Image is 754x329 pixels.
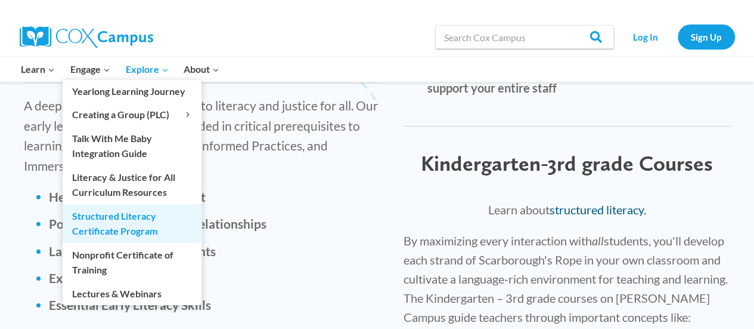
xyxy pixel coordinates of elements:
p: By maximizing every interaction with students, you'll develop each strand of Scarborough's Rope i... [404,231,730,327]
nav: Primary Navigation [14,57,227,82]
b: Positive Experiences and Relationships [49,216,266,231]
button: Child menu of Explore [118,57,176,82]
button: Child menu of Engage [63,57,118,82]
a: structured literacy. [550,202,646,217]
button: Child menu of Creating a Group (PLC) [63,103,201,126]
a: Talk With Me Baby Integration Guide [63,127,201,165]
a: Log In [620,24,672,49]
img: Cox Campus [20,26,153,48]
button: Child menu of About [176,57,227,82]
b: Explicit Instruction [49,270,156,285]
a: Literacy & Justice for All Curriculum Resources [63,165,201,204]
a: Sign Up [678,24,735,49]
a: Lectures & Webinars [63,282,201,305]
button: Child menu of Learn [14,57,63,82]
input: Search Cox Campus [435,25,614,49]
strong: Healthy Brain Development [49,189,206,204]
a: Yearlong Learning Journey [63,80,201,103]
strong: School Leaders how [PERSON_NAME] Campus can support your entire staff [427,64,709,95]
i: all [592,233,604,248]
a: Structured Literacy Certificate Program [63,204,201,242]
b: Language -Rich Environments [49,244,216,259]
a: Nonprofit Certificate of Training [63,243,201,281]
p: A deep reading brain is essential to literacy and justice for all. Our early learning courses are... [24,96,380,176]
nav: Secondary Navigation [620,24,735,49]
b: Essential Early Literacy Skills [49,297,211,312]
p: Learn about [404,200,730,219]
span: Kindergarten-3rd grade Courses [421,150,713,176]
